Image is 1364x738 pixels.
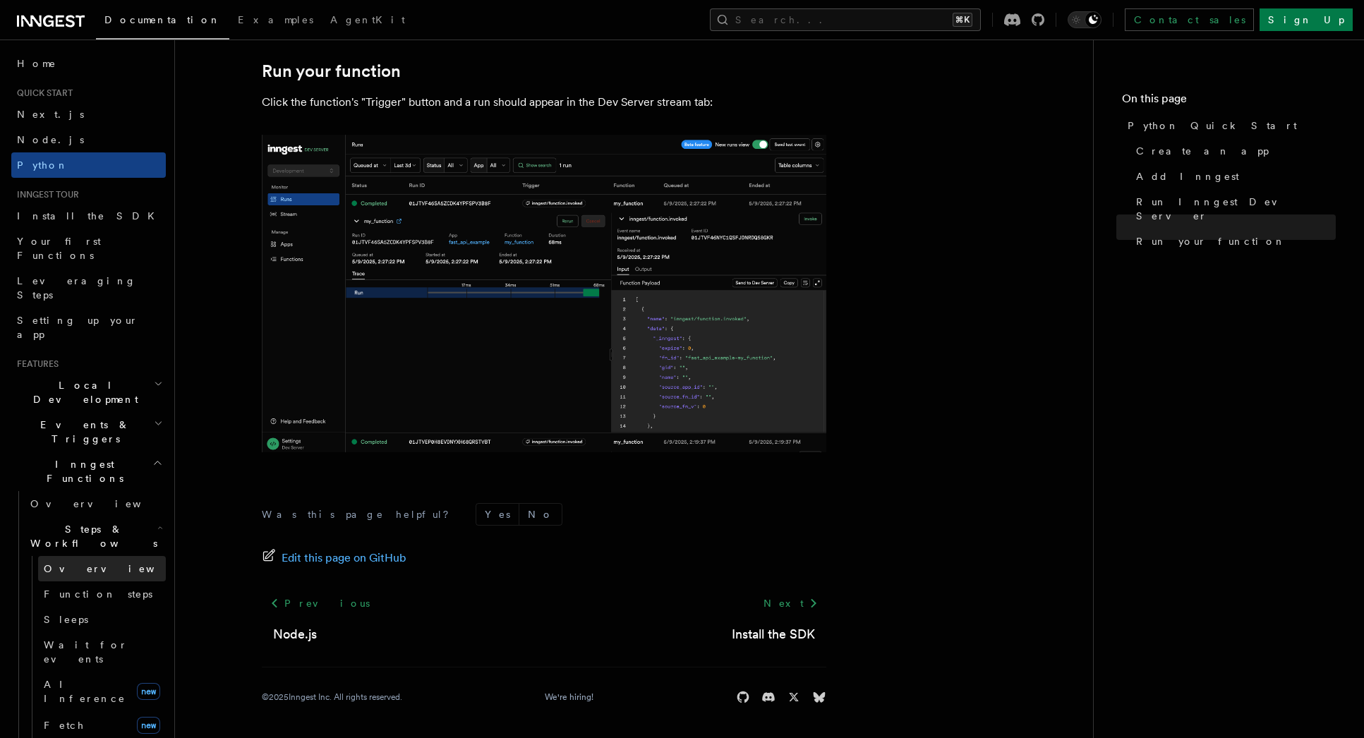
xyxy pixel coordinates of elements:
button: Inngest Functions [11,452,166,491]
span: Quick start [11,87,73,99]
span: Python Quick Start [1128,119,1297,133]
a: Your first Functions [11,229,166,268]
a: Sign Up [1260,8,1353,31]
button: Search...⌘K [710,8,981,31]
span: Sleeps [44,614,88,625]
a: Run your function [1130,229,1336,254]
a: Sleeps [38,607,166,632]
span: Steps & Workflows [25,522,157,550]
button: Events & Triggers [11,412,166,452]
button: Yes [476,504,519,525]
a: We're hiring! [545,691,593,703]
a: Install the SDK [732,624,815,644]
span: Add Inngest [1136,169,1239,183]
div: © 2025 Inngest Inc. All rights reserved. [262,691,402,703]
span: Node.js [17,134,84,145]
a: AI Inferencenew [38,672,166,711]
span: new [137,683,160,700]
a: Run your function [262,61,401,81]
span: Events & Triggers [11,418,154,446]
a: Add Inngest [1130,164,1336,189]
button: Steps & Workflows [25,516,166,556]
a: Wait for events [38,632,166,672]
span: Overview [44,563,189,574]
span: Home [17,56,56,71]
span: Overview [30,498,176,509]
span: Create an app [1136,144,1269,158]
a: Node.js [11,127,166,152]
span: Inngest tour [11,189,79,200]
a: Python [11,152,166,178]
a: Create an app [1130,138,1336,164]
a: Setting up your app [11,308,166,347]
a: Contact sales [1125,8,1254,31]
span: Install the SDK [17,210,163,222]
span: Features [11,358,59,370]
span: Wait for events [44,639,128,665]
span: Examples [238,14,313,25]
span: Next.js [17,109,84,120]
img: quick-start-run.png [262,135,826,452]
p: Click the function's "Trigger" button and a run should appear in the Dev Server stream tab: [262,92,826,112]
a: Next [755,591,826,616]
span: Run Inngest Dev Server [1136,195,1336,223]
span: Leveraging Steps [17,275,136,301]
a: Edit this page on GitHub [262,548,406,568]
span: Fetch [44,720,85,731]
a: Overview [38,556,166,581]
button: Local Development [11,373,166,412]
kbd: ⌘K [953,13,972,27]
a: Python Quick Start [1122,113,1336,138]
a: Examples [229,4,322,38]
button: No [519,504,562,525]
a: Documentation [96,4,229,40]
a: AgentKit [322,4,414,38]
span: Inngest Functions [11,457,152,485]
span: new [137,717,160,734]
a: Install the SDK [11,203,166,229]
span: AgentKit [330,14,405,25]
a: Function steps [38,581,166,607]
span: Your first Functions [17,236,101,261]
span: Edit this page on GitHub [282,548,406,568]
h4: On this page [1122,90,1336,113]
a: Node.js [273,624,317,644]
a: Home [11,51,166,76]
span: Local Development [11,378,154,406]
a: Overview [25,491,166,516]
a: Previous [262,591,378,616]
a: Next.js [11,102,166,127]
span: Setting up your app [17,315,138,340]
span: AI Inference [44,679,126,704]
a: Leveraging Steps [11,268,166,308]
button: Toggle dark mode [1068,11,1102,28]
span: Documentation [104,14,221,25]
span: Python [17,159,68,171]
p: Was this page helpful? [262,507,459,521]
span: Run your function [1136,234,1286,248]
span: Function steps [44,588,152,600]
a: Run Inngest Dev Server [1130,189,1336,229]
